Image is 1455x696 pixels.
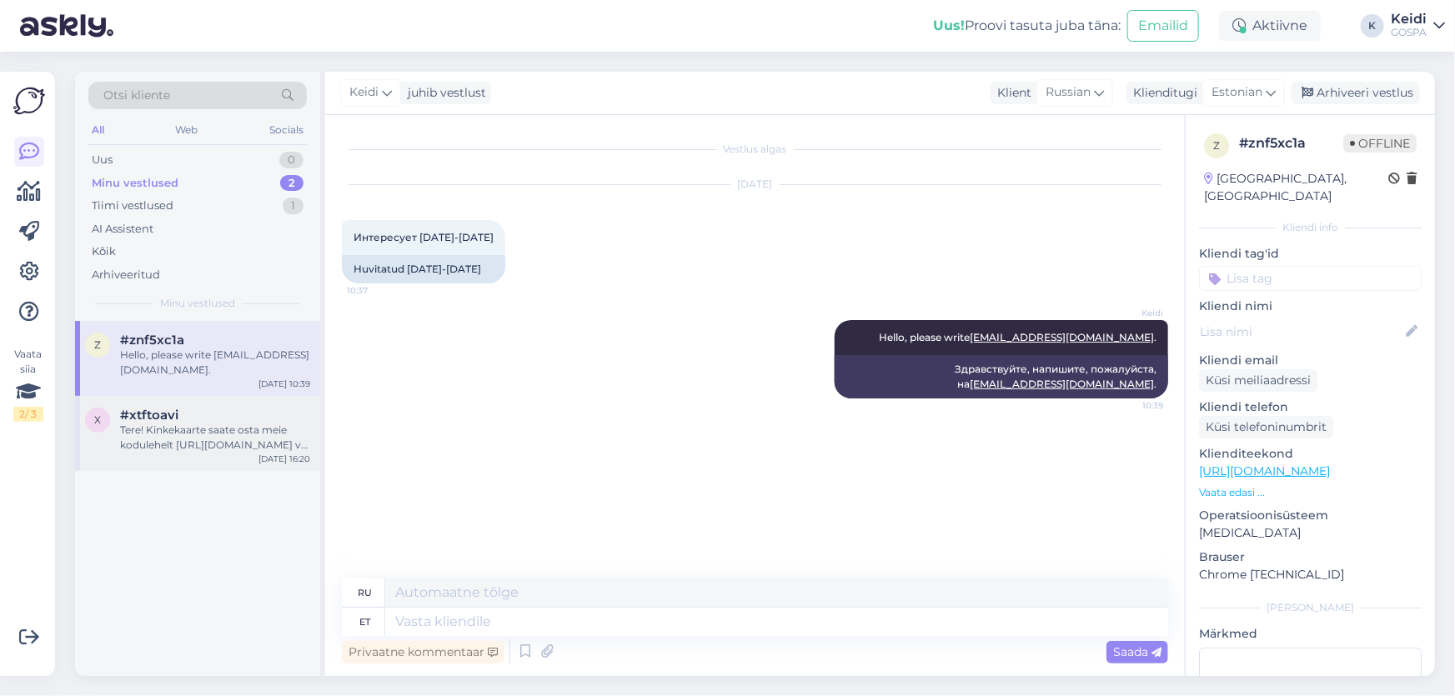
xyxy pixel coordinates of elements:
[13,407,43,422] div: 2 / 3
[92,198,173,214] div: Tiimi vestlused
[13,347,43,422] div: Vaata siia
[1212,83,1262,102] span: Estonian
[349,83,379,102] span: Keidi
[1391,13,1445,39] a: KeidiGOSPA
[1101,399,1163,412] span: 10:39
[120,423,310,453] div: Tere! Kinkekaarte saate osta meie kodulehelt [URL][DOMAIN_NAME] või hotellist koha pealt.
[1199,600,1422,615] div: [PERSON_NAME]
[280,175,304,192] div: 2
[120,333,184,348] span: #znf5xc1a
[1361,14,1384,38] div: K
[92,267,160,283] div: Arhiveeritud
[835,355,1168,398] div: Здравствуйте, напишите, пожалуйста, на .
[94,338,101,351] span: z
[342,641,504,663] div: Privaatne kommentaar
[342,255,505,283] div: Huvitatud [DATE]-[DATE]
[354,231,494,243] span: Интересует [DATE]-[DATE]
[342,142,1168,157] div: Vestlus algas
[173,119,202,141] div: Web
[92,221,153,238] div: AI Assistent
[970,378,1154,390] a: [EMAIL_ADDRESS][DOMAIN_NAME]
[1200,323,1402,341] input: Lisa nimi
[358,578,372,607] div: ru
[1292,82,1420,104] div: Arhiveeri vestlus
[279,152,304,168] div: 0
[13,85,45,117] img: Askly Logo
[1199,298,1422,315] p: Kliendi nimi
[266,119,307,141] div: Socials
[342,177,1168,192] div: [DATE]
[1391,13,1427,26] div: Keidi
[1101,307,1163,319] span: Keidi
[88,119,108,141] div: All
[258,453,310,465] div: [DATE] 16:20
[92,152,113,168] div: Uus
[1199,220,1422,235] div: Kliendi info
[1199,524,1422,542] p: [MEDICAL_DATA]
[1239,133,1343,153] div: # znf5xc1a
[1046,83,1091,102] span: Russian
[1199,548,1422,566] p: Brauser
[1126,84,1197,102] div: Klienditugi
[283,198,304,214] div: 1
[1199,485,1422,500] p: Vaata edasi ...
[933,18,965,33] b: Uus!
[120,348,310,378] div: Hello, please write [EMAIL_ADDRESS][DOMAIN_NAME].
[991,84,1031,102] div: Klient
[92,243,116,260] div: Kõik
[1391,26,1427,39] div: GOSPA
[933,16,1121,36] div: Proovi tasuta juba täna:
[92,175,178,192] div: Minu vestlused
[1219,11,1321,41] div: Aktiivne
[160,296,235,311] span: Minu vestlused
[1199,625,1422,643] p: Märkmed
[1199,266,1422,291] input: Lisa tag
[120,408,178,423] span: #xtftoavi
[1343,134,1417,153] span: Offline
[1199,507,1422,524] p: Operatsioonisüsteem
[1199,245,1422,263] p: Kliendi tag'id
[103,87,170,104] span: Otsi kliente
[258,378,310,390] div: [DATE] 10:39
[970,331,1154,343] a: [EMAIL_ADDRESS][DOMAIN_NAME]
[1127,10,1199,42] button: Emailid
[1213,139,1220,152] span: z
[1113,644,1161,659] span: Saada
[1199,566,1422,583] p: Chrome [TECHNICAL_ID]
[1199,416,1333,438] div: Küsi telefoninumbrit
[1199,352,1422,369] p: Kliendi email
[1199,398,1422,416] p: Kliendi telefon
[94,413,101,426] span: x
[1199,369,1317,392] div: Küsi meiliaadressi
[359,608,370,636] div: et
[1199,463,1330,478] a: [URL][DOMAIN_NAME]
[1199,445,1422,463] p: Klienditeekond
[347,284,409,297] span: 10:37
[401,84,486,102] div: juhib vestlust
[879,331,1156,343] span: Hello, please write .
[1204,170,1388,205] div: [GEOGRAPHIC_DATA], [GEOGRAPHIC_DATA]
